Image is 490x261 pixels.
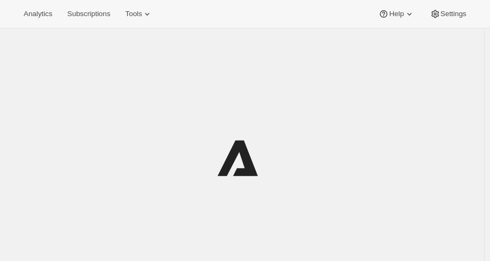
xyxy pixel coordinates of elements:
[389,10,403,18] span: Help
[125,10,142,18] span: Tools
[441,10,466,18] span: Settings
[17,6,59,21] button: Analytics
[67,10,110,18] span: Subscriptions
[61,6,117,21] button: Subscriptions
[423,6,473,21] button: Settings
[24,10,52,18] span: Analytics
[372,6,421,21] button: Help
[119,6,159,21] button: Tools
